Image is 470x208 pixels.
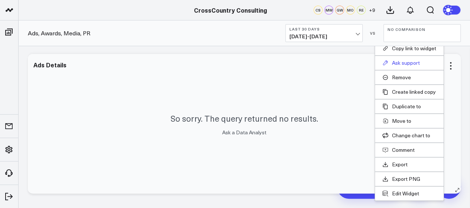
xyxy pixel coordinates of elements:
b: Last 30 Days [289,27,359,31]
button: Ask support [382,60,436,66]
button: No Comparison [383,24,461,42]
div: MW [324,6,333,15]
button: Remove [382,74,436,81]
button: Copy link to widget [382,45,436,52]
button: Last 30 Days[DATE]-[DATE] [285,24,363,42]
div: RE [357,6,366,15]
button: +9 [367,6,376,15]
button: Comment [382,147,436,153]
span: + 9 [369,7,375,13]
a: Ask a Data Analyst [222,129,266,136]
button: Move to [382,118,436,124]
a: CrossCountry Consulting [194,6,267,14]
div: MO [346,6,355,15]
a: Export PNG [382,176,436,182]
b: No Comparison [388,27,457,32]
a: Export [382,161,436,168]
div: Ads Details [33,61,67,69]
button: Edit Widget [382,190,436,197]
a: Ads, Awards, Media, PR [28,29,90,37]
p: So sorry. The query returned no results. [171,113,318,124]
button: Duplicate to [382,103,436,110]
button: Change chart to [382,132,436,139]
span: [DATE] - [DATE] [289,33,359,39]
div: CS [314,6,322,15]
div: VS [366,31,380,35]
div: GW [335,6,344,15]
button: Create linked copy [382,89,436,95]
